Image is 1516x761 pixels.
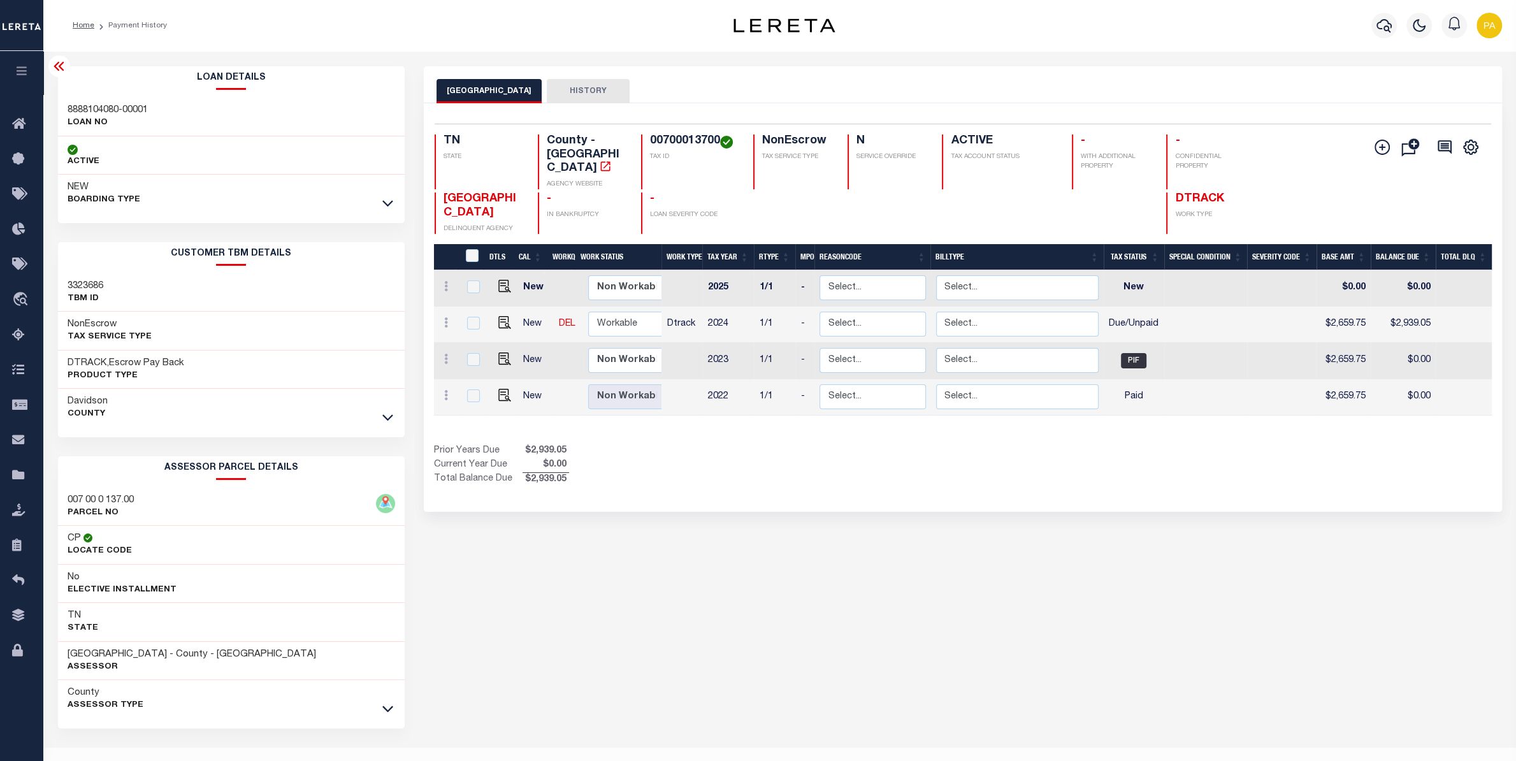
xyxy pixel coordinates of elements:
th: Special Condition: activate to sort column ascending [1164,244,1247,270]
h4: TN [444,134,523,149]
span: $0.00 [523,458,569,472]
td: 1/1 [754,343,795,379]
p: Locate Code [68,545,132,558]
h3: No [68,571,80,584]
td: Paid [1104,379,1164,416]
p: DELINQUENT AGENCY [444,224,523,234]
td: $2,939.05 [1371,307,1436,343]
h2: ASSESSOR PARCEL DETAILS [58,456,405,480]
p: PARCEL NO [68,507,134,519]
td: $2,659.75 [1317,343,1371,379]
h3: CP [68,532,81,545]
th: ReasonCode: activate to sort column ascending [814,244,931,270]
span: $2,939.05 [523,473,569,487]
th: RType: activate to sort column ascending [754,244,795,270]
h2: Loan Details [58,66,405,90]
p: ACTIVE [68,156,99,168]
th: &nbsp; [458,244,484,270]
td: Current Year Due [434,458,523,472]
h3: Davidson [68,395,108,408]
p: AGENCY WEBSITE [547,180,626,189]
button: [GEOGRAPHIC_DATA] [437,79,542,103]
p: TAX ACCOUNT STATUS [951,152,1057,162]
td: Prior Years Due [434,444,523,458]
p: County [68,408,108,421]
th: Work Type [661,244,702,270]
h4: ACTIVE [951,134,1057,149]
p: LOAN SEVERITY CODE [650,210,738,220]
p: WITH ADDITIONAL PROPERTY [1081,152,1151,171]
h3: NonEscrow [68,318,152,331]
h3: 007 00 0 137.00 [68,494,134,507]
td: 2025 [702,270,754,307]
th: &nbsp;&nbsp;&nbsp;&nbsp;&nbsp;&nbsp;&nbsp;&nbsp;&nbsp;&nbsp; [434,244,458,270]
p: Elective Installment [68,584,177,597]
p: SERVICE OVERRIDE [856,152,927,162]
span: [GEOGRAPHIC_DATA] [444,193,516,219]
td: 1/1 [754,379,795,416]
h4: N [856,134,927,149]
td: - [795,343,814,379]
td: $0.00 [1371,379,1436,416]
h3: TN [68,609,98,622]
span: DTRACK [1175,193,1224,205]
h3: 8888104080-00001 [68,104,148,117]
th: MPO [795,244,814,270]
th: Severity Code: activate to sort column ascending [1247,244,1317,270]
td: New [518,270,554,307]
i: travel_explore [12,292,32,308]
img: logo-dark.svg [733,18,835,33]
td: $0.00 [1371,343,1436,379]
th: Total DLQ: activate to sort column ascending [1436,244,1492,270]
a: Home [73,22,94,29]
h3: NEW [68,181,140,194]
td: $0.00 [1317,270,1371,307]
th: WorkQ [547,244,575,270]
th: Base Amt: activate to sort column ascending [1317,244,1371,270]
p: TAX SERVICE TYPE [762,152,832,162]
td: New [518,379,554,416]
td: Dtrack [661,307,702,343]
p: BOARDING TYPE [68,194,140,207]
td: 2023 [702,343,754,379]
span: - [650,193,654,205]
li: Payment History [94,20,167,31]
td: 2024 [702,307,754,343]
p: TAX ID [650,152,738,162]
td: - [795,379,814,416]
th: BillType: activate to sort column ascending [930,244,1104,270]
button: HISTORY [547,79,630,103]
span: PIF [1121,353,1146,368]
span: - [547,193,551,205]
td: $0.00 [1371,270,1436,307]
td: Total Balance Due [434,472,523,486]
td: New [1104,270,1164,307]
p: WORK TYPE [1175,210,1254,220]
td: 2022 [702,379,754,416]
td: New [518,307,554,343]
th: Work Status [575,244,661,270]
p: Assessor [68,661,316,674]
p: Product Type [68,370,184,382]
span: - [1175,135,1180,147]
span: $2,939.05 [523,444,569,458]
td: $2,659.75 [1317,379,1371,416]
span: - [1081,135,1085,147]
th: Tax Status: activate to sort column ascending [1104,244,1164,270]
h2: CUSTOMER TBM DETAILS [58,242,405,266]
td: 1/1 [754,307,795,343]
td: 1/1 [754,270,795,307]
th: Tax Year: activate to sort column ascending [702,244,754,270]
td: Due/Unpaid [1104,307,1164,343]
h4: NonEscrow [762,134,832,149]
p: IN BANKRUPTCY [547,210,626,220]
td: - [795,270,814,307]
p: STATE [444,152,523,162]
p: State [68,622,98,635]
a: DEL [559,319,575,328]
th: Balance Due: activate to sort column ascending [1371,244,1436,270]
th: DTLS [484,244,513,270]
h3: 3323686 [68,280,103,293]
p: Assessor Type [68,699,143,712]
p: TBM ID [68,293,103,305]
